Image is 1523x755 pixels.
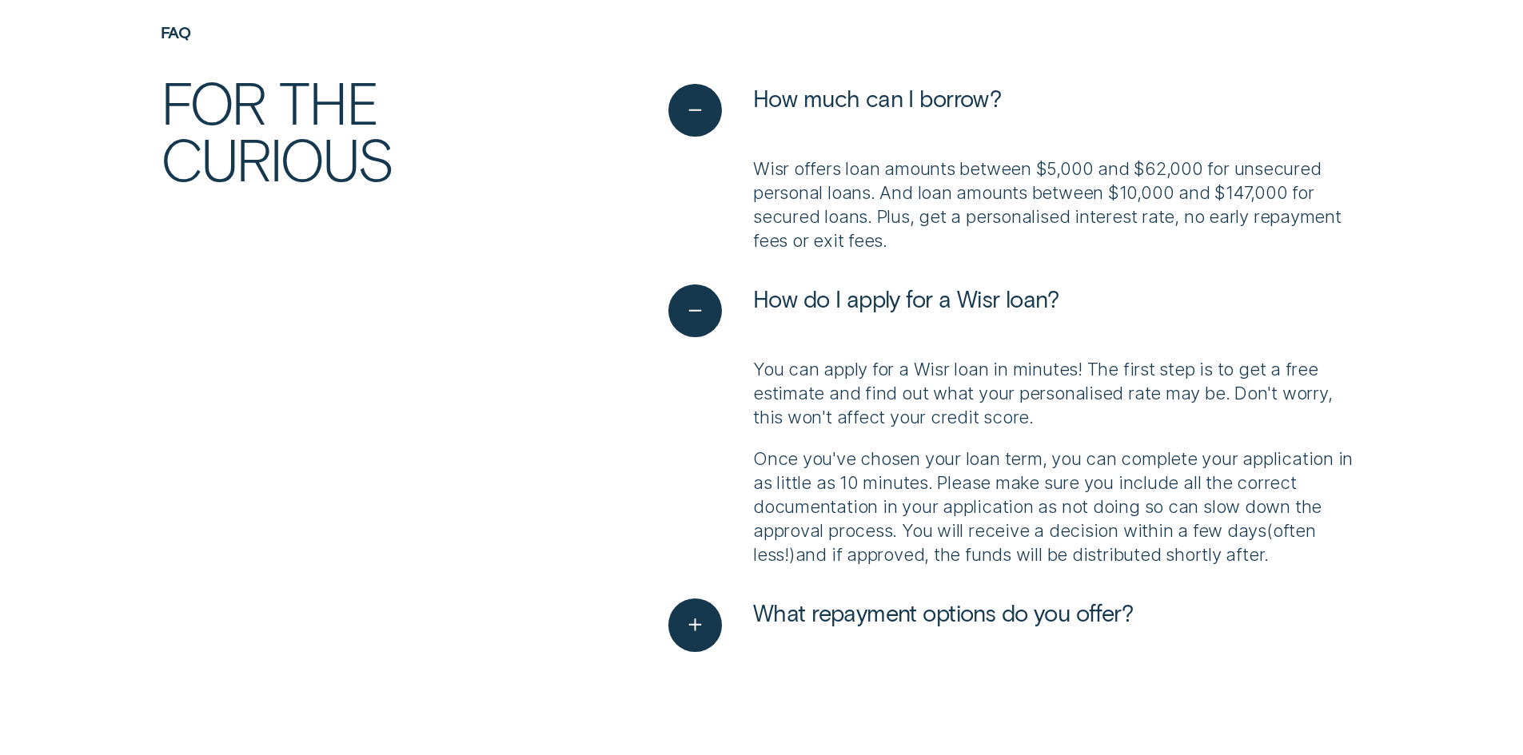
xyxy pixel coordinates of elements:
span: ( [1266,519,1273,541]
span: How do I apply for a Wisr loan? [753,284,1059,313]
p: You can apply for a Wisr loan in minutes! The first step is to get a free estimate and find out w... [753,357,1363,429]
button: See less [668,84,1001,137]
h4: FAQ [161,23,550,42]
button: See less [668,284,1059,338]
p: Once you've chosen your loan term, you can complete your application in as little as 10 minutes. ... [753,447,1363,566]
p: Wisr offers loan amounts between $5,000 and $62,000 for unsecured personal loans. And loan amount... [753,157,1363,252]
span: How much can I borrow? [753,84,1001,113]
span: What repayment options do you offer? [753,598,1133,627]
button: See more [668,598,1133,652]
span: ) [789,543,795,565]
h2: For the curious [161,74,550,187]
